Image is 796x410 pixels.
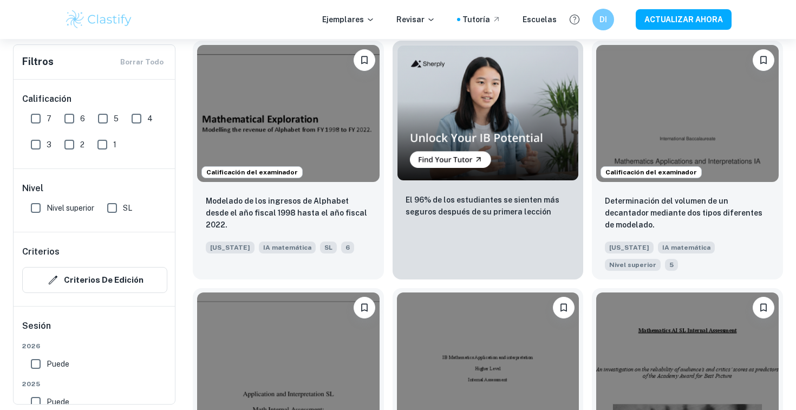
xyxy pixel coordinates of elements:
[565,10,584,29] button: Ayuda y comentarios
[47,204,94,212] font: Nivel superior
[605,195,770,231] p: Determinación del volumen de un decantador mediante dos tipos diferentes de modelado.
[462,15,490,24] font: Tutoría
[636,9,732,29] button: ACTUALIZAR AHORA
[354,297,375,318] button: Marcador
[197,45,380,181] img: Math AI IA example thumbnail: Modelling the revenue of Alphabet from F
[596,45,779,181] img: Math AI IA example thumbnail: Determining the volume of a decanter thr
[206,197,367,229] font: Modelado de los ingresos de Alphabet desde el año fiscal 1998 hasta el año fiscal 2022.
[22,380,41,388] font: 2025
[47,360,69,368] font: Puede
[47,140,51,149] font: 3
[592,9,614,30] button: DI
[22,94,71,104] font: Calificación
[345,244,350,251] font: 6
[22,246,60,257] font: Criterios
[113,140,116,149] font: 1
[22,56,54,67] font: Filtros
[397,45,579,181] img: Thumbnail
[592,41,783,279] a: Calificación del examinadorMarcadorDeterminación del volumen de un decantador mediante dos tipos ...
[22,267,167,293] button: Criterios de edición
[322,15,364,24] font: Ejemplares
[669,261,674,269] font: 5
[147,114,153,123] font: 4
[553,297,575,318] button: Marcador
[206,168,298,176] font: Calificación del examinador
[605,197,762,229] font: Determinación del volumen de un decantador mediante dos tipos diferentes de modelado.
[523,14,557,25] a: Escuelas
[22,183,43,193] font: Nivel
[396,15,425,24] font: Revisar
[47,398,69,406] font: Puede
[644,16,723,24] font: ACTUALIZAR AHORA
[22,342,41,350] font: 2026
[753,297,774,318] button: Marcador
[393,41,584,279] a: ThumbnailEl 96% de los estudiantes se sienten más seguros después de su primera lección
[193,41,384,279] a: Calificación del examinadorMarcadorModelado de los ingresos de Alphabet desde el año fiscal 1998 ...
[64,9,133,30] img: Logotipo de Clastify
[462,14,501,25] a: Tutoría
[123,204,132,212] font: SL
[114,114,119,123] font: 5
[599,15,607,24] font: DI
[609,244,649,251] font: [US_STATE]
[406,196,559,216] font: El 96% de los estudiantes se sienten más seguros después de su primera lección
[753,49,774,71] button: Marcador
[80,140,84,149] font: 2
[22,321,51,331] font: Sesión
[80,114,85,123] font: 6
[605,168,697,176] font: Calificación del examinador
[523,15,557,24] font: Escuelas
[324,244,332,251] font: SL
[354,49,375,71] button: Marcador
[609,261,656,269] font: Nivel superior
[662,244,710,251] font: IA matemática
[263,244,311,251] font: IA matemática
[210,244,250,251] font: [US_STATE]
[47,114,51,123] font: 7
[206,195,371,231] p: Modelado de los ingresos de Alphabet desde el año fiscal 1998 hasta el año fiscal 2022.
[64,276,143,285] font: Criterios de edición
